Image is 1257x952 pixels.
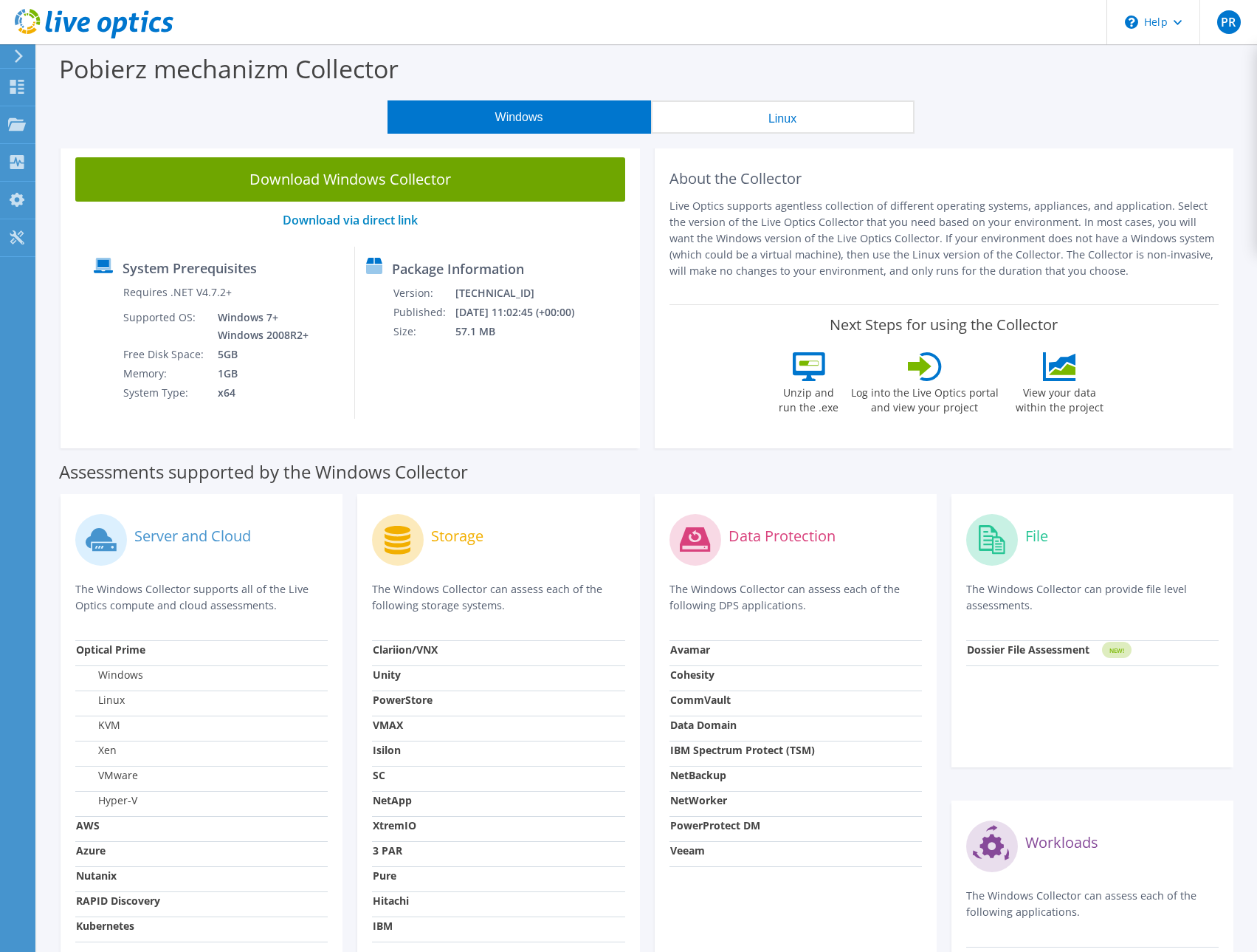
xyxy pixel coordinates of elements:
[75,581,328,614] p: The Windows Collector supports all of the Live Optics compute and cloud assessments.
[373,869,396,883] strong: Pure
[850,381,999,415] label: Log into the Live Optics portal and view your project
[775,381,843,415] label: Unzip and run the .exe
[373,843,402,857] strong: 3 PAR
[59,52,399,86] label: Pobierz mechanizm Collector
[76,768,138,783] label: VMware
[373,919,393,933] strong: IBM
[966,888,1219,920] p: The Windows Collector can assess each of the following applications.
[123,383,207,403] td: System Type:
[207,308,311,345] td: Windows 7+ Windows 2008R2+
[967,643,1089,657] strong: Dossier File Assessment
[207,364,311,383] td: 1GB
[373,668,401,682] strong: Unity
[431,529,483,544] label: Storage
[134,529,251,544] label: Server and Cloud
[670,718,737,732] strong: Data Domain
[455,322,593,341] td: 57.1 MB
[373,768,385,782] strong: SC
[455,303,593,322] td: [DATE] 11:02:45 (+00:00)
[207,345,311,364] td: 5GB
[1125,16,1138,29] svg: \n
[123,308,207,345] td: Supported OS:
[669,581,922,614] p: The Windows Collector can assess each of the following DPS applications.
[76,643,145,657] strong: Optical Prime
[372,581,624,614] p: The Windows Collector can assess each of the following storage systems.
[76,793,137,808] label: Hyper-V
[651,100,915,134] button: Linux
[373,718,403,732] strong: VMAX
[123,261,257,275] label: System Prerequisites
[76,668,143,682] label: Windows
[1025,529,1048,544] label: File
[1025,835,1098,850] label: Workloads
[123,364,207,383] td: Memory:
[373,818,416,832] strong: XtremIO
[76,894,160,908] strong: RAPID Discovery
[393,284,455,303] td: Version:
[729,529,836,544] label: Data Protection
[1217,10,1241,34] span: PR
[455,284,593,303] td: [TECHNICAL_ID]
[830,316,1058,334] label: Next Steps for using the Collector
[670,743,815,757] strong: IBM Spectrum Protect (TSM)
[393,303,455,322] td: Published:
[670,818,760,832] strong: PowerProtect DM
[207,383,311,403] td: x64
[283,212,418,228] a: Download via direct link
[966,581,1219,614] p: The Windows Collector can provide file level assessments.
[1007,381,1113,415] label: View your data within the project
[392,261,524,276] label: Package Information
[670,668,714,682] strong: Cohesity
[76,869,117,883] strong: Nutanix
[670,643,710,657] strong: Avamar
[373,743,401,757] strong: Isilon
[76,843,106,857] strong: Azure
[75,157,625,202] a: Download Windows Collector
[373,643,438,657] strong: Clariion/VNX
[76,743,117,758] label: Xen
[388,100,651,134] button: Windows
[1109,646,1123,654] tspan: NEW!
[123,345,207,364] td: Free Disk Space:
[670,793,727,807] strong: NetWorker
[76,919,134,933] strong: Kubernetes
[76,818,100,832] strong: AWS
[669,198,1219,279] p: Live Optics supports agentless collection of different operating systems, appliances, and applica...
[393,322,455,341] td: Size:
[670,768,726,782] strong: NetBackup
[670,693,731,707] strong: CommVault
[373,894,409,908] strong: Hitachi
[59,465,468,479] label: Assessments supported by the Windows Collector
[373,693,433,707] strong: PowerStore
[76,718,120,733] label: KVM
[76,693,125,708] label: Linux
[123,285,232,300] label: Requires .NET V4.7.2+
[373,793,412,807] strong: NetApp
[670,843,705,857] strong: Veeam
[669,170,1219,188] h2: About the Collector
